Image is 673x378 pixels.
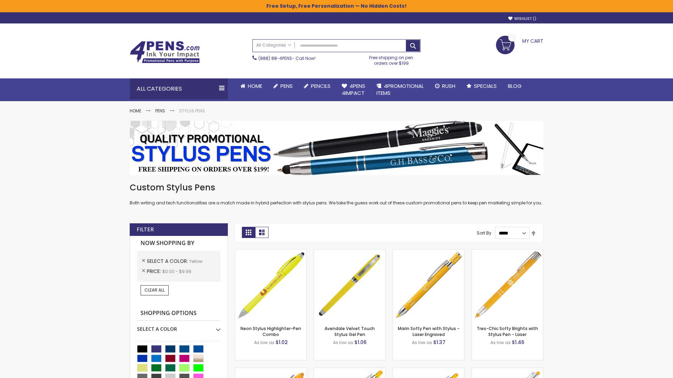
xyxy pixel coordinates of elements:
[137,306,220,321] strong: Shopping Options
[412,339,432,345] span: As low as
[429,78,461,94] a: Rush
[502,78,527,94] a: Blog
[235,367,306,373] a: Ellipse Softy Brights with Stylus Pen - Laser-Yellow
[130,41,200,63] img: 4Pens Custom Pens and Promotional Products
[162,268,191,274] span: $0.00 - $9.99
[137,236,220,251] strong: Now Shopping by
[253,40,295,51] a: All Categories
[311,82,331,90] span: Pencils
[254,339,274,345] span: As low as
[268,78,298,94] a: Pens
[325,325,375,337] a: Avendale Velvet Touch Stylus Gel Pen
[155,108,165,114] a: Pens
[276,339,288,346] span: $1.02
[314,250,385,321] img: Avendale Velvet Touch Stylus Gel Pen-Yellow
[433,339,446,346] span: $1.37
[477,325,538,337] a: Tres-Chic Softy Brights with Stylus Pen - Laser
[258,55,315,61] span: - Call Now!
[333,339,353,345] span: As low as
[362,52,421,66] div: Free shipping on pen orders over $199
[472,249,543,255] a: Tres-Chic Softy Brights with Stylus Pen - Laser-Yellow
[189,258,203,264] span: Yellow
[130,121,543,175] img: Stylus Pens
[130,182,543,206] div: Both writing and tech functionalities are a match made in hybrid perfection with stylus pens. We ...
[472,367,543,373] a: Tres-Chic Softy with Stylus Top Pen - ColorJet-Yellow
[474,82,497,90] span: Specials
[354,339,367,346] span: $1.06
[508,16,536,21] a: Wishlist
[130,182,543,193] h1: Custom Stylus Pens
[490,339,511,345] span: As low as
[240,325,301,337] a: Neon Stylus Highlighter-Pen Combo
[242,227,255,238] strong: Grid
[256,42,291,48] span: All Categories
[141,285,169,295] a: Clear All
[393,249,464,255] a: Marin Softy Pen with Stylus - Laser Engraved-Yellow
[393,367,464,373] a: Phoenix Softy Brights Gel with Stylus Pen - Laser-Yellow
[442,82,455,90] span: Rush
[248,82,262,90] span: Home
[130,108,141,114] a: Home
[376,82,424,97] span: 4PROMOTIONAL ITEMS
[393,250,464,321] img: Marin Softy Pen with Stylus - Laser Engraved-Yellow
[137,321,220,332] div: Select A Color
[314,249,385,255] a: Avendale Velvet Touch Stylus Gel Pen-Yellow
[147,258,189,265] span: Select A Color
[314,367,385,373] a: Phoenix Softy Brights with Stylus Pen - Laser-Yellow
[235,78,268,94] a: Home
[280,82,293,90] span: Pens
[508,82,522,90] span: Blog
[298,78,336,94] a: Pencils
[137,226,154,233] strong: Filter
[512,339,524,346] span: $1.46
[235,249,306,255] a: Neon Stylus Highlighter-Pen Combo-Yellow
[130,78,228,99] div: All Categories
[179,108,205,114] strong: Stylus Pens
[461,78,502,94] a: Specials
[371,78,429,101] a: 4PROMOTIONALITEMS
[342,82,365,97] span: 4Pens 4impact
[144,287,165,293] span: Clear All
[235,250,306,321] img: Neon Stylus Highlighter-Pen Combo-Yellow
[336,78,371,101] a: 4Pens4impact
[258,55,292,61] a: (888) 88-4PENS
[147,268,162,275] span: Price
[477,230,491,236] label: Sort By
[472,250,543,321] img: Tres-Chic Softy Brights with Stylus Pen - Laser-Yellow
[398,325,460,337] a: Marin Softy Pen with Stylus - Laser Engraved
